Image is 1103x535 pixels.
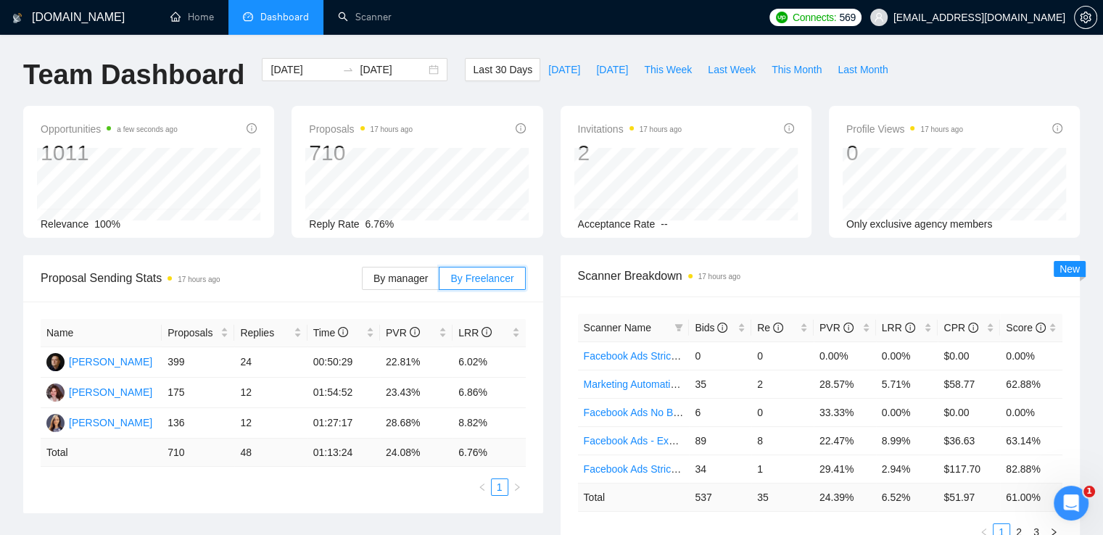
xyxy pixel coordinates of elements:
time: 17 hours ago [178,275,220,283]
td: 48 [234,439,307,467]
button: [DATE] [540,58,588,81]
td: 61.00 % [1000,483,1062,511]
button: Last 30 Days [465,58,540,81]
td: $ 51.97 [938,483,1000,511]
td: 12 [234,408,307,439]
span: -- [661,218,667,230]
td: 0.00% [1000,341,1062,370]
td: 6.02% [453,347,525,378]
span: Score [1006,322,1045,333]
span: PVR [386,327,420,339]
a: setting [1074,12,1097,23]
a: Facebook Ads Strict Budget [584,350,709,362]
span: This Month [772,62,822,78]
td: 0 [751,398,814,426]
button: This Month [764,58,830,81]
span: Proposal Sending Stats [41,269,362,287]
td: 33.33% [814,398,876,426]
td: 136 [162,408,234,439]
a: 1 [492,479,508,495]
span: info-circle [247,123,257,133]
span: dashboard [243,12,253,22]
span: Scanner Name [584,322,651,333]
span: By manager [373,273,428,284]
img: logo [12,7,22,30]
td: 537 [689,483,751,511]
span: Relevance [41,218,88,230]
td: 5.71% [876,370,938,398]
td: 22.81% [380,347,453,378]
span: 100% [94,218,120,230]
div: 1011 [41,139,178,167]
td: 0 [751,341,814,370]
span: user [874,12,884,22]
span: Last Week [708,62,756,78]
td: 24.08 % [380,439,453,467]
li: 1 [491,478,508,496]
div: [PERSON_NAME] [69,415,152,431]
iframe: Intercom live chat [1054,486,1088,521]
td: 24 [234,347,307,378]
span: info-circle [482,327,492,337]
span: [DATE] [596,62,628,78]
td: Total [578,483,690,511]
td: $0.00 [938,398,1000,426]
span: Bids [695,322,727,333]
td: 0.00% [1000,398,1062,426]
span: LRR [458,327,492,339]
li: Next Page [508,478,526,496]
time: 17 hours ago [920,125,962,133]
h1: Team Dashboard [23,58,244,92]
input: End date [360,62,426,78]
td: 0.00% [814,341,876,370]
a: LY[PERSON_NAME] [46,386,152,397]
span: Scanner Breakdown [578,267,1063,285]
span: 6.76% [365,218,394,230]
input: Start date [270,62,336,78]
span: Re [757,322,783,333]
span: Dashboard [260,11,309,23]
th: Proposals [162,319,234,347]
span: CPR [943,322,978,333]
time: 17 hours ago [698,273,740,281]
img: IV [46,414,65,432]
span: This Week [644,62,692,78]
td: 28.57% [814,370,876,398]
span: Reply Rate [309,218,359,230]
a: Facebook Ads - Exact Phrasing [584,435,725,447]
span: Last 30 Days [473,62,532,78]
td: $117.70 [938,455,1000,483]
span: Opportunities [41,120,178,138]
a: Marketing Automation - [PERSON_NAME] [584,378,774,390]
td: 63.14% [1000,426,1062,455]
td: 34 [689,455,751,483]
span: LRR [882,322,915,333]
td: 35 [751,483,814,511]
span: info-circle [516,123,526,133]
span: New [1059,263,1080,275]
li: Previous Page [474,478,491,496]
span: info-circle [905,323,915,333]
td: 8 [751,426,814,455]
td: 8.99% [876,426,938,455]
span: PVR [819,322,854,333]
td: Total [41,439,162,467]
td: 89 [689,426,751,455]
td: 0 [689,341,751,370]
span: Only exclusive agency members [846,218,993,230]
span: info-circle [1052,123,1062,133]
span: info-circle [773,323,783,333]
span: 1 [1083,486,1095,497]
td: 01:27:17 [307,408,380,439]
span: info-circle [717,323,727,333]
span: info-circle [784,123,794,133]
td: 175 [162,378,234,408]
span: Time [313,327,348,339]
span: Proposals [309,120,413,138]
span: setting [1075,12,1096,23]
span: Replies [240,325,290,341]
button: setting [1074,6,1097,29]
a: Facebook Ads Strict Budget - V2 [584,463,730,475]
img: LY [46,383,65,402]
img: DS [46,353,65,371]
